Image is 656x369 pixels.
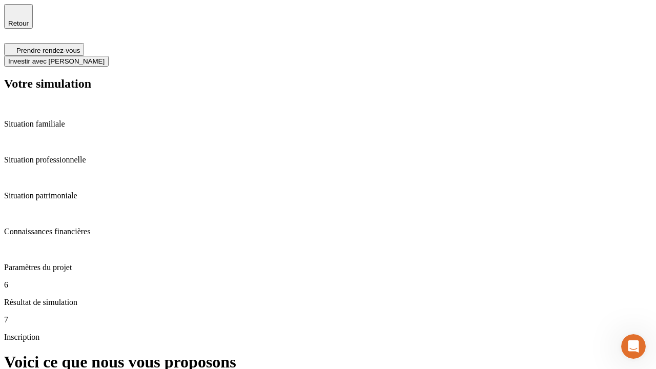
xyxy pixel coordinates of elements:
[8,57,105,65] span: Investir avec [PERSON_NAME]
[4,77,652,91] h2: Votre simulation
[4,298,652,307] p: Résultat de simulation
[16,47,80,54] span: Prendre rendez-vous
[4,43,84,56] button: Prendre rendez-vous
[4,333,652,342] p: Inscription
[4,4,33,29] button: Retour
[4,119,652,129] p: Situation familiale
[4,263,652,272] p: Paramètres du projet
[4,227,652,236] p: Connaissances financières
[8,19,29,27] span: Retour
[4,56,109,67] button: Investir avec [PERSON_NAME]
[621,334,646,359] iframe: Intercom live chat
[4,191,652,200] p: Situation patrimoniale
[4,280,652,290] p: 6
[4,315,652,324] p: 7
[4,155,652,165] p: Situation professionnelle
